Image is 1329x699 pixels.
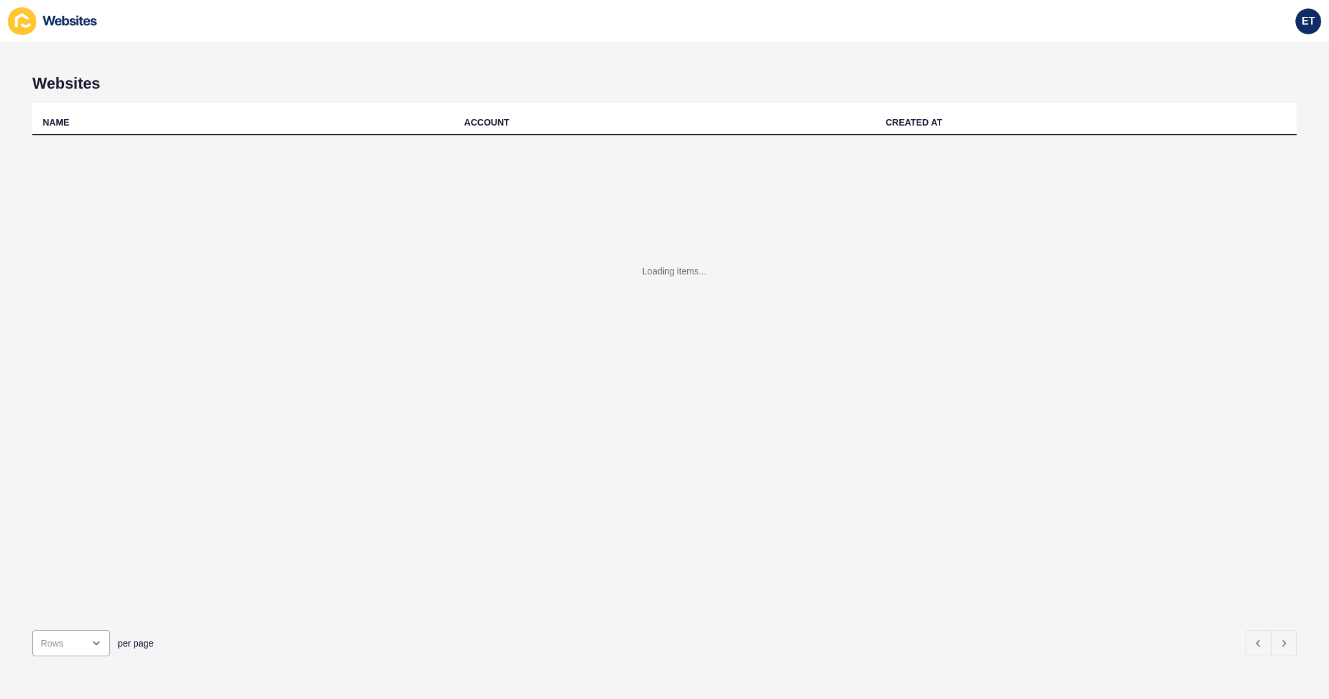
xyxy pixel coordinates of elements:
[643,265,707,278] div: Loading items...
[118,637,153,650] span: per page
[464,116,509,129] div: ACCOUNT
[32,630,110,656] div: open menu
[32,74,1297,93] h1: Websites
[1302,15,1315,28] span: ET
[43,116,69,129] div: NAME
[886,116,943,129] div: CREATED AT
